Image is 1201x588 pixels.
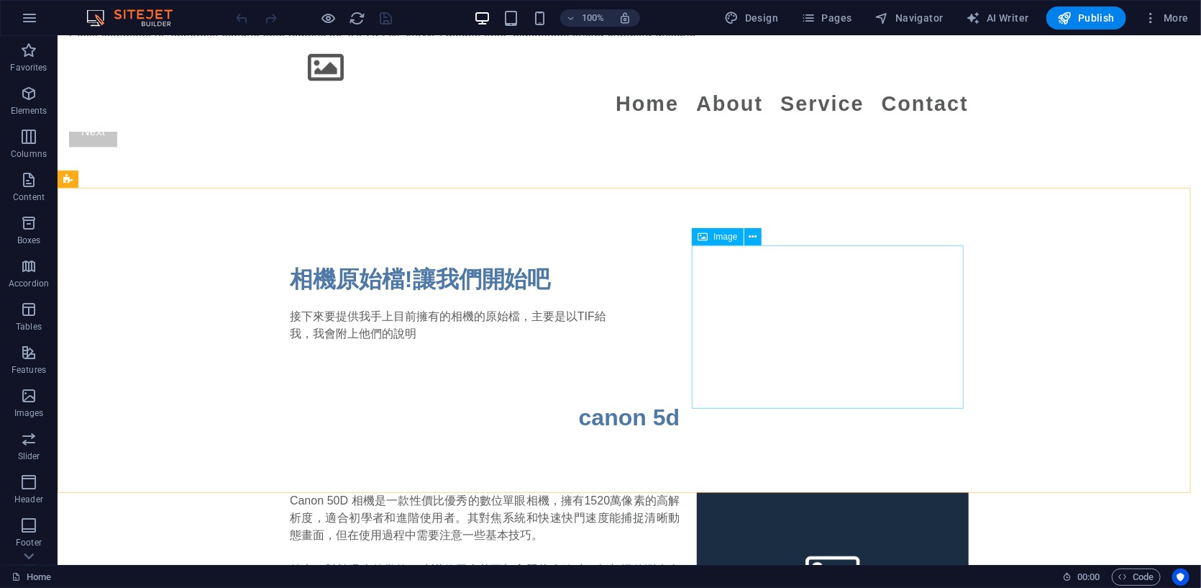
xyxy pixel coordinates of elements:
[1046,6,1126,30] button: Publish
[619,12,632,24] i: On resize automatically adjust zoom level to fit chosen device.
[12,364,46,376] p: Features
[350,10,366,27] i: Reload page
[14,494,43,505] p: Header
[713,232,737,241] span: Image
[11,105,47,117] p: Elements
[349,9,366,27] button: reload
[1087,571,1090,582] span: :
[18,451,40,462] p: Slider
[801,11,851,25] span: Pages
[1062,569,1100,586] h6: Session time
[1118,569,1154,586] span: Code
[875,11,944,25] span: Navigator
[14,407,44,419] p: Images
[12,569,51,586] a: Click to cancel selection. Double-click to open Pages
[10,62,47,73] p: Favorites
[1058,11,1115,25] span: Publish
[967,11,1029,25] span: AI Writer
[16,537,42,548] p: Footer
[83,9,191,27] img: Editor Logo
[9,278,49,289] p: Accordion
[582,9,605,27] h6: 100%
[16,321,42,333] p: Tables
[1138,6,1195,30] button: More
[961,6,1035,30] button: AI Writer
[869,6,949,30] button: Navigator
[13,191,45,203] p: Content
[1077,569,1100,586] span: 00 00
[560,9,611,27] button: 100%
[1172,569,1189,586] button: Usercentrics
[719,6,785,30] button: Design
[1112,569,1161,586] button: Code
[725,11,779,25] span: Design
[17,235,41,246] p: Boxes
[795,6,857,30] button: Pages
[1143,11,1189,25] span: More
[11,148,47,160] p: Columns
[719,6,785,30] div: Design (Ctrl+Alt+Y)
